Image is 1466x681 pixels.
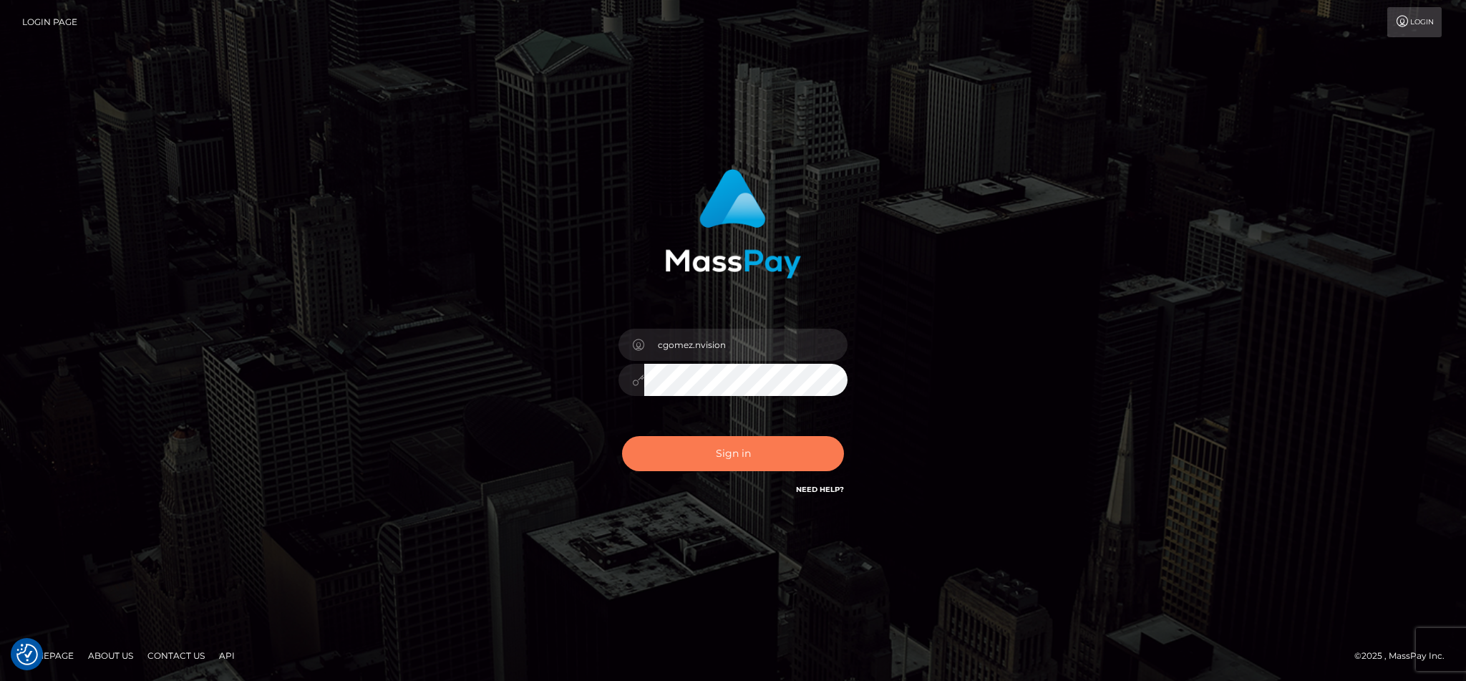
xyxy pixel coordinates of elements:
[16,644,38,665] button: Consent Preferences
[142,644,210,667] a: Contact Us
[16,644,38,665] img: Revisit consent button
[1387,7,1442,37] a: Login
[22,7,77,37] a: Login Page
[16,644,79,667] a: Homepage
[213,644,241,667] a: API
[644,329,848,361] input: Username...
[665,169,801,279] img: MassPay Login
[1354,648,1455,664] div: © 2025 , MassPay Inc.
[796,485,844,494] a: Need Help?
[622,436,844,471] button: Sign in
[82,644,139,667] a: About Us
